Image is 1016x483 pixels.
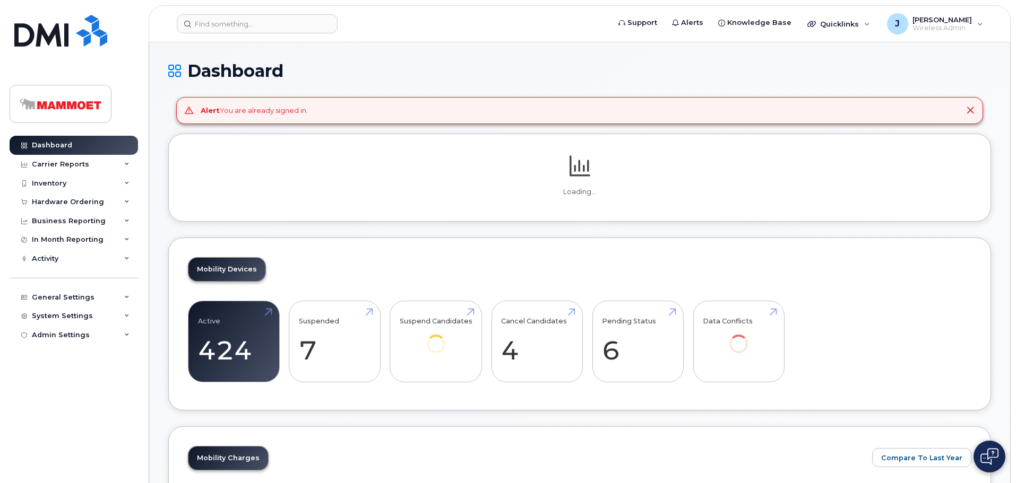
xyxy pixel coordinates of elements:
span: Compare To Last Year [881,453,962,463]
a: Suspend Candidates [400,306,472,367]
a: Data Conflicts [703,306,774,367]
strong: Alert [201,106,220,115]
a: Suspended 7 [299,306,371,376]
a: Cancel Candidates 4 [501,306,573,376]
a: Pending Status 6 [602,306,674,376]
a: Mobility Charges [188,446,268,470]
p: Loading... [188,187,971,197]
h1: Dashboard [168,62,991,80]
button: Compare To Last Year [872,448,971,467]
div: You are already signed in. [201,106,308,116]
img: Open chat [980,448,998,465]
a: Mobility Devices [188,258,265,281]
a: Active 424 [198,306,270,376]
